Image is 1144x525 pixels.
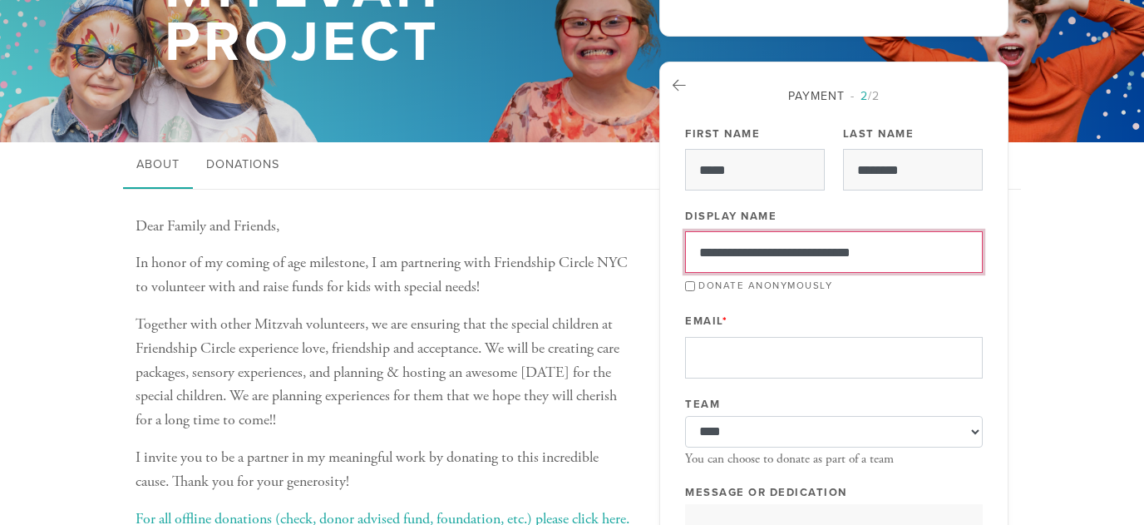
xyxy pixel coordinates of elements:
[136,313,634,433] p: Together with other Mitzvah volunteers, we are ensuring that the special children at Friendship C...
[123,142,193,189] a: About
[685,452,983,467] div: You can choose to donate as part of a team
[685,126,760,141] label: First Name
[685,87,983,105] div: Payment
[136,215,634,239] p: Dear Family and Friends,
[685,314,727,329] label: Email
[193,142,293,189] a: Donations
[698,280,832,291] label: Donate Anonymously
[685,209,777,224] label: Display Name
[722,315,728,328] span: This field is required.
[851,89,880,103] span: /2
[685,485,847,500] label: Message or dedication
[843,126,915,141] label: Last Name
[136,446,634,494] p: I invite you to be a partner in my meaningful work by donating to this incredible cause. Thank yo...
[685,397,720,412] label: Team
[136,251,634,300] p: In honor of my coming of age milestone, I am partnering with Friendship Circle NYC to volunteer w...
[860,89,868,103] span: 2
